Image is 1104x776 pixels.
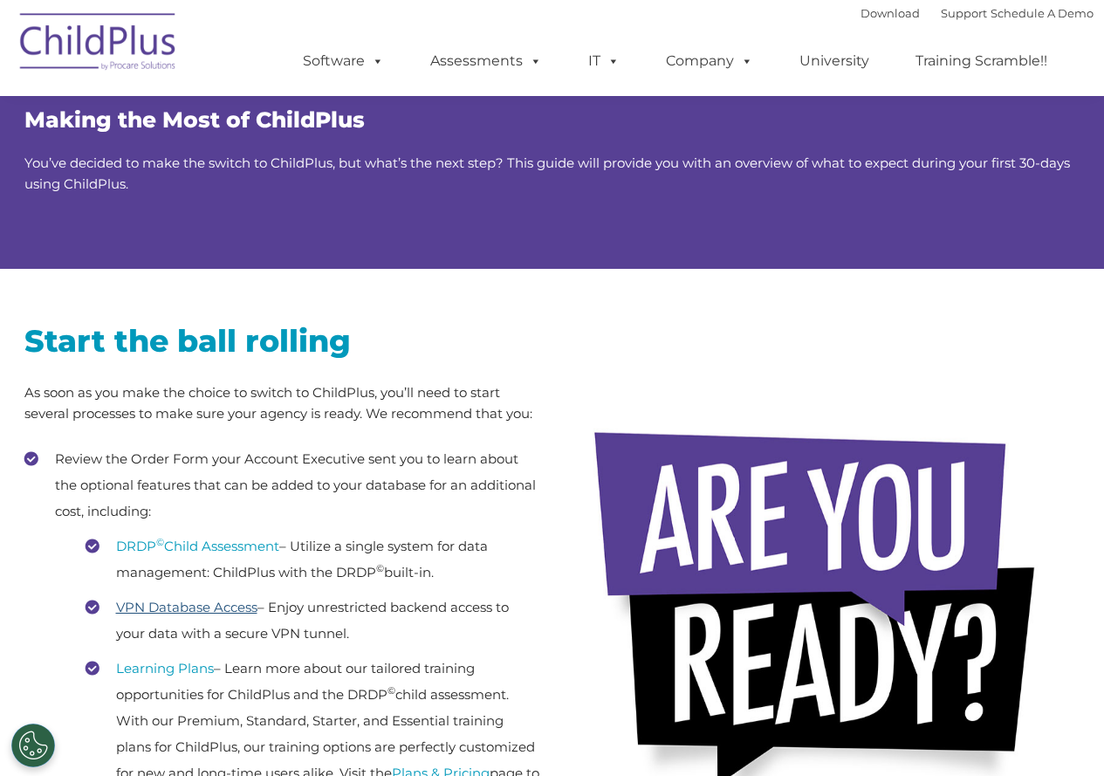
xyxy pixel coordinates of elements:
[387,684,395,697] sup: ©
[941,6,987,20] a: Support
[24,321,539,361] h2: Start the ball rolling
[571,44,637,79] a: IT
[116,599,257,615] a: VPN Database Access
[648,44,771,79] a: Company
[11,1,186,88] img: ChildPlus by Procare Solutions
[86,594,539,647] li: – Enjoy unrestricted backend access to your data with a secure VPN tunnel.
[86,533,539,586] li: – Utilize a single system for data management: ChildPlus with the DRDP built-in.
[898,44,1065,79] a: Training Scramble!!
[116,538,279,554] a: DRDP©Child Assessment
[116,660,214,676] a: Learning Plans
[413,44,559,79] a: Assessments
[861,6,1094,20] font: |
[156,536,164,548] sup: ©
[376,562,384,574] sup: ©
[991,6,1094,20] a: Schedule A Demo
[24,155,1070,192] span: You’ve decided to make the switch to ChildPlus, but what’s the next step? This guide will provide...
[861,6,920,20] a: Download
[11,724,55,767] button: Cookies Settings
[782,44,887,79] a: University
[24,106,365,133] span: Making the Most of ChildPlus
[24,382,539,424] p: As soon as you make the choice to switch to ChildPlus, you’ll need to start several processes to ...
[285,44,401,79] a: Software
